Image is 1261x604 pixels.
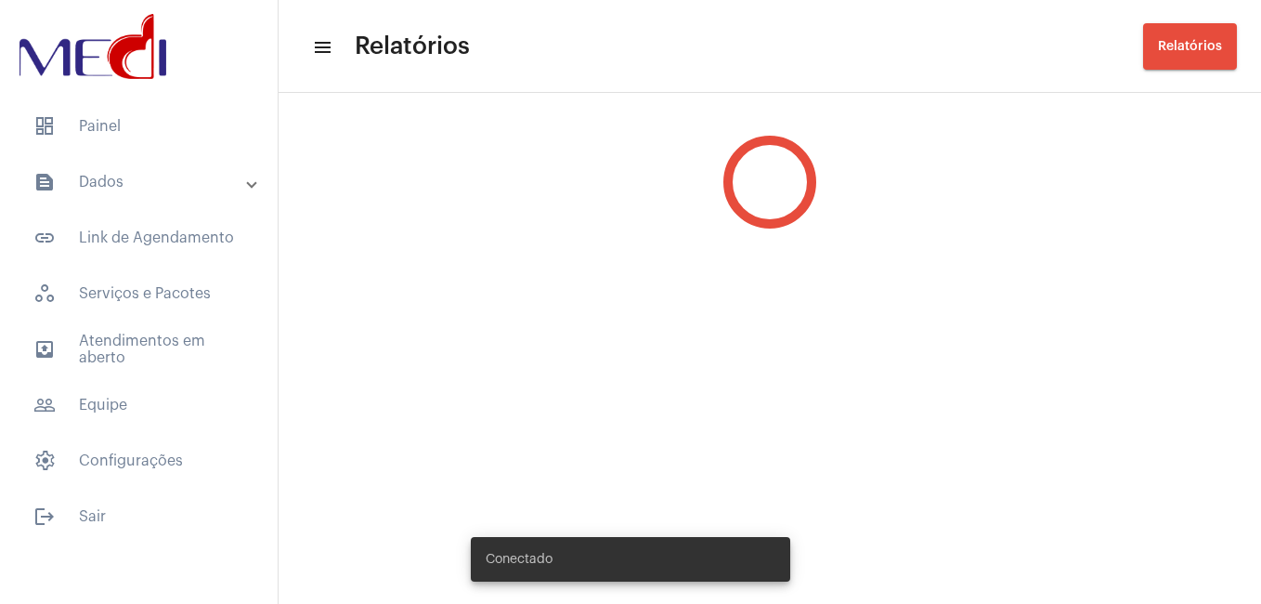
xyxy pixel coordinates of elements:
[33,115,56,138] span: sidenav icon
[15,9,171,84] img: d3a1b5fa-500b-b90f-5a1c-719c20e9830b.png
[33,506,56,528] mat-icon: sidenav icon
[19,327,259,372] span: Atendimentos em aberto
[33,450,56,472] span: sidenav icon
[1143,23,1237,70] button: Relatórios
[19,494,259,539] span: Sair
[33,171,248,193] mat-panel-title: Dados
[11,160,278,204] mat-expansion-panel-header: sidenav iconDados
[33,338,56,361] mat-icon: sidenav icon
[1158,40,1222,53] span: Relatórios
[33,171,56,193] mat-icon: sidenav icon
[19,383,259,427] span: Equipe
[33,227,56,249] mat-icon: sidenav icon
[312,36,331,59] mat-icon: sidenav icon
[19,216,259,260] span: Link de Agendamento
[486,550,552,569] span: Conectado
[33,282,56,305] span: sidenav icon
[19,271,259,316] span: Serviços e Pacotes
[19,104,259,149] span: Painel
[19,439,259,483] span: Configurações
[33,394,56,416] mat-icon: sidenav icon
[355,32,470,61] span: Relatórios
